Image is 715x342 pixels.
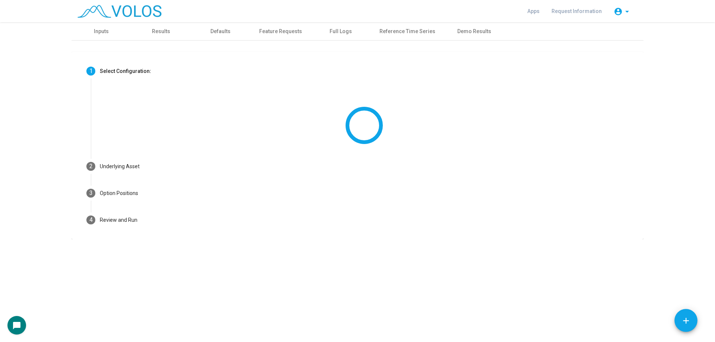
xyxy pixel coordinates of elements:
[89,67,93,74] span: 1
[614,7,623,16] mat-icon: account_circle
[100,163,140,170] div: Underlying Asset
[552,8,602,14] span: Request Information
[89,216,93,223] span: 4
[89,163,93,170] span: 2
[379,28,435,35] div: Reference Time Series
[89,189,93,196] span: 3
[546,4,608,18] a: Request Information
[100,216,137,224] div: Review and Run
[674,309,697,332] button: Add icon
[12,321,21,330] mat-icon: chat_bubble
[527,8,540,14] span: Apps
[457,28,491,35] div: Demo Results
[100,67,151,75] div: Select Configuration:
[94,28,109,35] div: Inputs
[152,28,170,35] div: Results
[623,7,632,16] mat-icon: arrow_drop_down
[330,28,352,35] div: Full Logs
[259,28,302,35] div: Feature Requests
[681,316,691,326] mat-icon: add
[100,189,138,197] div: Option Positions
[210,28,231,35] div: Defaults
[521,4,546,18] a: Apps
